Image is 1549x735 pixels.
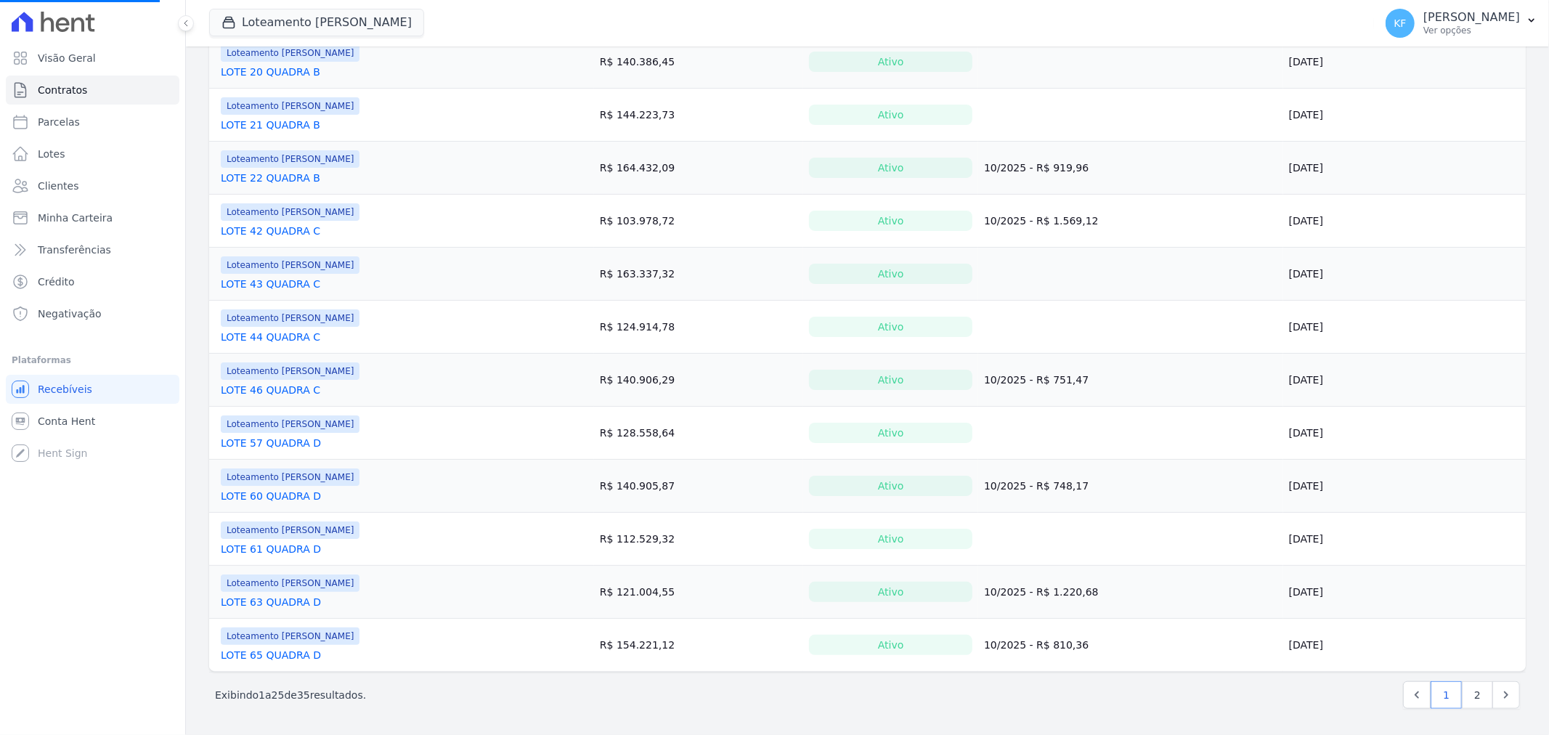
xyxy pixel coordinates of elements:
[38,243,111,257] span: Transferências
[38,306,102,321] span: Negativação
[38,51,96,65] span: Visão Geral
[1462,681,1493,709] a: 2
[1423,25,1520,36] p: Ver opções
[594,513,803,566] td: R$ 112.529,32
[6,76,179,105] a: Contratos
[809,476,972,496] div: Ativo
[38,179,78,193] span: Clientes
[221,256,359,274] span: Loteamento [PERSON_NAME]
[38,275,75,289] span: Crédito
[809,52,972,72] div: Ativo
[259,689,265,701] span: 1
[594,354,803,407] td: R$ 140.906,29
[809,370,972,390] div: Ativo
[809,582,972,602] div: Ativo
[221,415,359,433] span: Loteamento [PERSON_NAME]
[221,383,320,397] a: LOTE 46 QUADRA C
[221,362,359,380] span: Loteamento [PERSON_NAME]
[6,235,179,264] a: Transferências
[1394,18,1406,28] span: KF
[221,574,359,592] span: Loteamento [PERSON_NAME]
[984,374,1089,386] a: 10/2025 - R$ 751,47
[1283,142,1526,195] td: [DATE]
[38,382,92,397] span: Recebíveis
[594,301,803,354] td: R$ 124.914,78
[1423,10,1520,25] p: [PERSON_NAME]
[809,317,972,337] div: Ativo
[6,267,179,296] a: Crédito
[221,277,320,291] a: LOTE 43 QUADRA C
[809,211,972,231] div: Ativo
[297,689,310,701] span: 35
[1283,36,1526,89] td: [DATE]
[1431,681,1462,709] a: 1
[221,118,320,132] a: LOTE 21 QUADRA B
[221,203,359,221] span: Loteamento [PERSON_NAME]
[38,211,113,225] span: Minha Carteira
[984,162,1089,174] a: 10/2025 - R$ 919,96
[1403,681,1431,709] a: Previous
[12,352,174,369] div: Plataformas
[221,468,359,486] span: Loteamento [PERSON_NAME]
[221,595,321,609] a: LOTE 63 QUADRA D
[984,215,1099,227] a: 10/2025 - R$ 1.569,12
[6,171,179,200] a: Clientes
[215,688,366,702] p: Exibindo a de resultados.
[221,44,359,62] span: Loteamento [PERSON_NAME]
[272,689,285,701] span: 25
[38,147,65,161] span: Lotes
[221,436,321,450] a: LOTE 57 QUADRA D
[1283,407,1526,460] td: [DATE]
[221,542,321,556] a: LOTE 61 QUADRA D
[221,171,320,185] a: LOTE 22 QUADRA B
[594,195,803,248] td: R$ 103.978,72
[594,460,803,513] td: R$ 140.905,87
[1283,248,1526,301] td: [DATE]
[1283,619,1526,672] td: [DATE]
[984,480,1089,492] a: 10/2025 - R$ 748,17
[594,89,803,142] td: R$ 144.223,73
[594,566,803,619] td: R$ 121.004,55
[6,44,179,73] a: Visão Geral
[984,639,1089,651] a: 10/2025 - R$ 810,36
[594,142,803,195] td: R$ 164.432,09
[594,248,803,301] td: R$ 163.337,32
[221,521,359,539] span: Loteamento [PERSON_NAME]
[594,407,803,460] td: R$ 128.558,64
[6,375,179,404] a: Recebíveis
[984,586,1099,598] a: 10/2025 - R$ 1.220,68
[221,330,320,344] a: LOTE 44 QUADRA C
[1492,681,1520,709] a: Next
[809,423,972,443] div: Ativo
[221,224,320,238] a: LOTE 42 QUADRA C
[1283,566,1526,619] td: [DATE]
[809,105,972,125] div: Ativo
[221,150,359,168] span: Loteamento [PERSON_NAME]
[1283,89,1526,142] td: [DATE]
[38,83,87,97] span: Contratos
[6,407,179,436] a: Conta Hent
[6,299,179,328] a: Negativação
[809,158,972,178] div: Ativo
[221,489,321,503] a: LOTE 60 QUADRA D
[594,36,803,89] td: R$ 140.386,45
[6,139,179,168] a: Lotes
[809,264,972,284] div: Ativo
[1283,513,1526,566] td: [DATE]
[1374,3,1549,44] button: KF [PERSON_NAME] Ver opções
[1283,301,1526,354] td: [DATE]
[6,107,179,137] a: Parcelas
[809,529,972,549] div: Ativo
[809,635,972,655] div: Ativo
[6,203,179,232] a: Minha Carteira
[1283,354,1526,407] td: [DATE]
[221,97,359,115] span: Loteamento [PERSON_NAME]
[38,115,80,129] span: Parcelas
[1283,195,1526,248] td: [DATE]
[594,619,803,672] td: R$ 154.221,12
[221,648,321,662] a: LOTE 65 QUADRA D
[221,65,320,79] a: LOTE 20 QUADRA B
[1283,460,1526,513] td: [DATE]
[221,309,359,327] span: Loteamento [PERSON_NAME]
[221,628,359,645] span: Loteamento [PERSON_NAME]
